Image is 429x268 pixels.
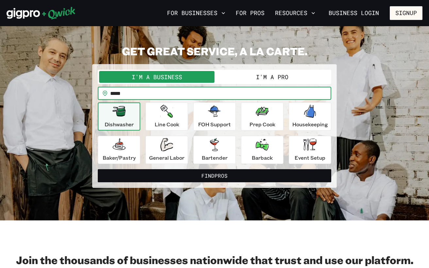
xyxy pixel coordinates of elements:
button: Signup [390,6,422,20]
p: Prep Cook [249,120,275,128]
p: Barback [252,154,273,162]
p: Housekeeping [292,120,328,128]
button: I'm a Business [99,71,214,83]
a: Business Login [323,6,385,20]
button: Event Setup [289,136,331,164]
button: For Businesses [164,8,228,19]
button: FindPros [98,169,331,182]
button: Line Cook [146,102,188,131]
button: Prep Cook [241,102,283,131]
p: Line Cook [155,120,179,128]
button: FOH Support [193,102,236,131]
p: Event Setup [295,154,325,162]
p: General Labor [149,154,184,162]
a: For Pros [233,8,267,19]
p: Bartender [202,154,228,162]
button: Resources [272,8,318,19]
button: Barback [241,136,283,164]
p: Baker/Pastry [103,154,136,162]
p: FOH Support [198,120,231,128]
h2: Join the thousands of businesses nationwide that trust and use our platform. [7,253,422,266]
button: Housekeeping [289,102,331,131]
button: Baker/Pastry [98,136,140,164]
button: Dishwasher [98,102,140,131]
button: Bartender [193,136,236,164]
button: I'm a Pro [214,71,330,83]
p: Dishwasher [105,120,134,128]
h2: GET GREAT SERVICE, A LA CARTE. [92,45,337,58]
button: General Labor [146,136,188,164]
